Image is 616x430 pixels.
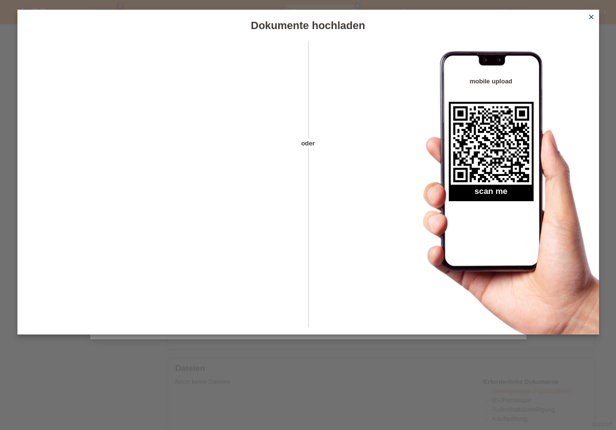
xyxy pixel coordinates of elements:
h2: scan me [449,187,534,201]
h1: Dokumente hochladen [17,19,599,32]
span: oder [291,138,325,148]
a: close [585,12,598,23]
h4: mobile upload [449,78,534,85]
iframe: Upload [32,65,291,308]
i: close [587,13,595,21]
